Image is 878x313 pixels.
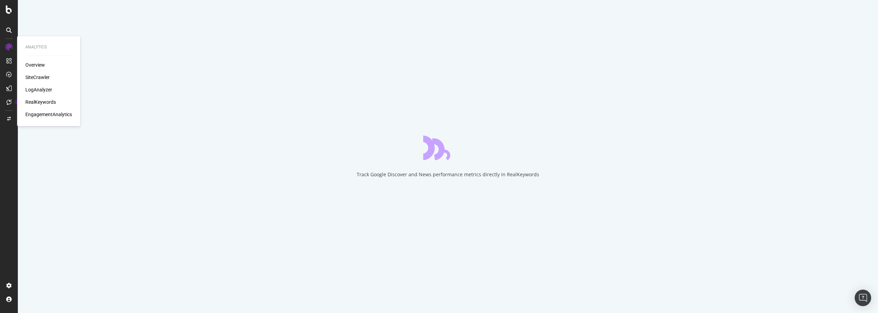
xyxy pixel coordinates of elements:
[357,171,539,178] div: Track Google Discover and News performance metrics directly in RealKeywords
[423,135,473,160] div: animation
[25,74,50,81] a: SiteCrawler
[25,44,72,50] div: Analytics
[25,62,45,68] a: Overview
[855,290,871,306] div: Open Intercom Messenger
[25,99,56,105] a: RealKeywords
[25,86,52,93] a: LogAnalyzer
[14,99,21,105] div: Tooltip anchor
[25,111,72,118] a: EngagementAnalytics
